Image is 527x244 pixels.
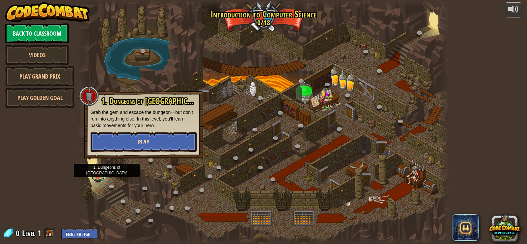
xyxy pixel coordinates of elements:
a: Play Golden Goal [5,88,74,108]
img: CodeCombat - Learn how to code by playing a game [5,2,90,22]
button: Play [91,132,197,152]
img: level-banner-unstarted.png [93,161,102,178]
p: Grab the gem and escape the dungeon—but don’t run into anything else. In this level, you’ll learn... [91,109,197,129]
span: 1. Dungeons of [GEOGRAPHIC_DATA] [101,95,208,107]
span: 1 [38,228,41,238]
span: 0 [16,228,21,238]
a: Back to Classroom [5,23,69,43]
span: Play [138,138,149,146]
a: Play Grand Prix [5,66,74,86]
a: Videos [5,45,69,65]
button: Adjust volume [505,2,522,18]
span: Level [22,228,35,239]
